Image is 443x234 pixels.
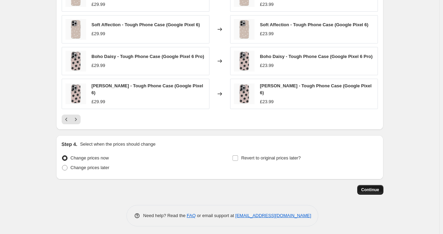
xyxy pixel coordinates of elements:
[235,213,311,218] a: [EMAIL_ADDRESS][DOMAIN_NAME]
[234,84,255,104] img: Tough_Case_1_2ab9d7f0-8869-44d4-a01c-042d32631a72_80x.jpg
[260,63,274,68] span: £23.99
[357,185,383,195] button: Continue
[361,187,379,193] span: Continue
[260,54,373,59] span: Boho Daisy - Tough Phone Case (Google Pixel 6 Pro)
[260,31,274,36] span: £23.99
[71,115,81,124] button: Next
[62,115,81,124] nav: Pagination
[92,22,200,27] span: Soft Affection - Tough Phone Case (Google Pixel 6)
[143,213,187,218] span: Need help? Read the
[92,2,105,7] span: £29.99
[260,83,372,95] span: [PERSON_NAME] - Tough Phone Case (Google Pixel 6)
[234,19,255,40] img: Tough_Case_1_1452bce0-b675-4325-941c-8f69c6241260_80x.jpg
[62,141,78,148] h2: Step 4.
[92,31,105,36] span: £29.99
[65,84,86,104] img: Tough_Case_1_2ab9d7f0-8869-44d4-a01c-042d32631a72_80x.jpg
[71,165,110,170] span: Change prices later
[71,155,109,160] span: Change prices now
[62,115,71,124] button: Previous
[260,2,274,7] span: £23.99
[92,54,204,59] span: Boho Daisy - Tough Phone Case (Google Pixel 6 Pro)
[260,22,369,27] span: Soft Affection - Tough Phone Case (Google Pixel 6)
[241,155,301,160] span: Revert to original prices later?
[65,19,86,40] img: Tough_Case_1_1452bce0-b675-4325-941c-8f69c6241260_80x.jpg
[80,141,155,148] p: Select when the prices should change
[187,213,196,218] a: FAQ
[260,99,274,104] span: £23.99
[65,51,86,71] img: Tough_Case_1_2ab9d7f0-8869-44d4-a01c-042d32631a72_80x.jpg
[92,83,203,95] span: [PERSON_NAME] - Tough Phone Case (Google Pixel 6)
[92,63,105,68] span: £29.99
[196,213,235,218] span: or email support at
[92,99,105,104] span: £29.99
[234,51,255,71] img: Tough_Case_1_2ab9d7f0-8869-44d4-a01c-042d32631a72_80x.jpg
